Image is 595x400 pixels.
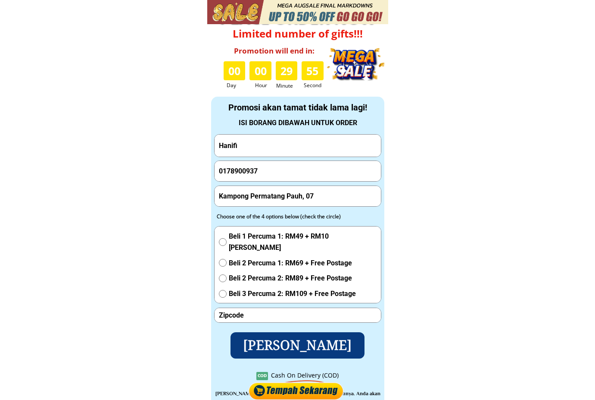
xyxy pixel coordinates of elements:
input: Your Full Name/ Nama Penuh [217,135,379,157]
h3: COD [256,372,268,379]
h3: Day [227,81,249,89]
h3: Minute [276,82,300,90]
div: ISI BORANG DIBAWAH UNTUK ORDER [212,117,384,129]
span: Beli 3 Percuma 2: RM109 + Free Postage [229,288,377,299]
span: Beli 2 Percuma 2: RM89 + Free Postage [229,273,377,284]
h3: Second [304,81,325,89]
div: Promosi akan tamat tidak lama lagi! [212,101,384,114]
span: Beli 2 Percuma 1: RM69 + Free Postage [229,258,377,269]
span: Beli 1 Percuma 1: RM49 + RM10 [PERSON_NAME] [229,231,377,253]
div: Cash On Delivery (COD) [271,371,339,380]
input: Phone Number/ Nombor Telefon [217,161,379,182]
input: Address(Ex: 52 Jalan Wirawati 7, Maluri, 55100 Kuala Lumpur) [217,186,379,206]
p: [PERSON_NAME] [230,332,364,358]
input: Zipcode [217,308,379,322]
h3: Hour [255,81,273,89]
h4: Limited number of gifts!!! [221,28,374,40]
h3: Promotion will end in: [225,45,324,57]
div: Choose one of the 4 options below (check the circle) [217,212,362,220]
